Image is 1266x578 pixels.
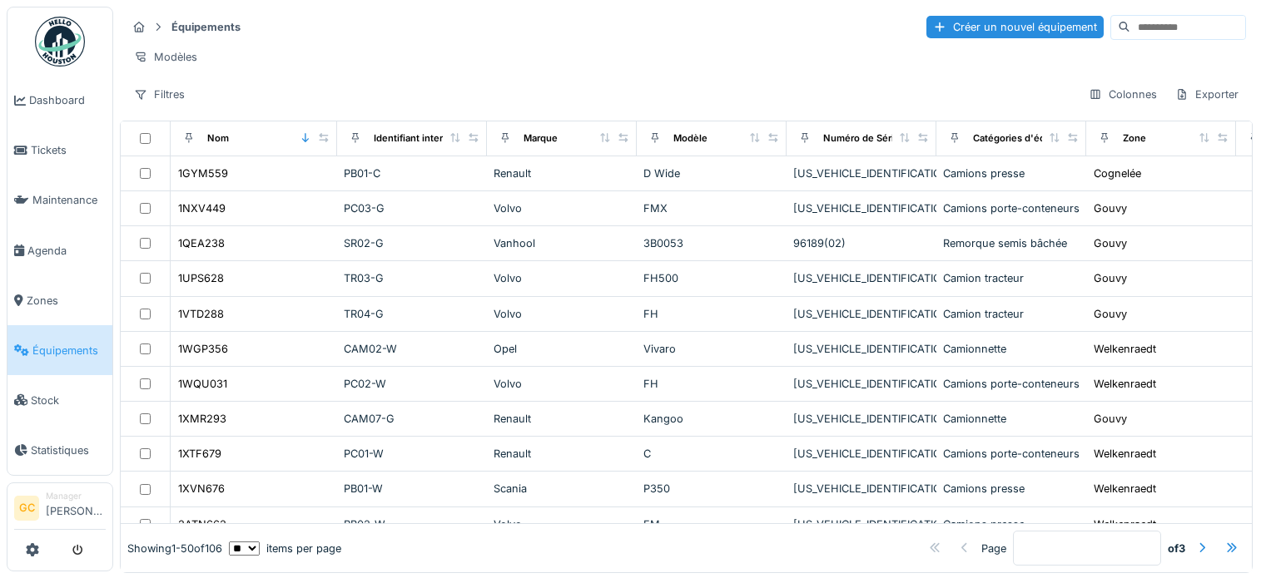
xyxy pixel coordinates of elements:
[127,45,205,69] div: Modèles
[943,235,1080,251] div: Remorque semis bâchée
[943,200,1080,216] div: Camions porte-conteneurs
[1081,82,1164,106] div: Colonnes
[178,341,228,357] div: 1WGP356
[793,411,930,427] div: [US_VEHICLE_IDENTIFICATION_NUMBER]
[643,376,780,392] div: FH
[1094,200,1127,216] div: Gouvy
[494,270,630,286] div: Volvo
[643,516,780,532] div: FM
[793,306,930,322] div: [US_VEHICLE_IDENTIFICATION_NUMBER]-01
[178,270,224,286] div: 1UPS628
[643,446,780,462] div: C
[943,270,1080,286] div: Camion tracteur
[643,270,780,286] div: FH500
[494,446,630,462] div: Renault
[1168,82,1246,106] div: Exporter
[943,376,1080,392] div: Camions porte-conteneurs
[344,376,480,392] div: PC02-W
[7,126,112,175] a: Tickets
[178,481,225,496] div: 1XVN676
[643,306,780,322] div: FH
[494,165,630,181] div: Renault
[35,17,85,67] img: Badge_color-CXgf-gQk.svg
[344,341,480,357] div: CAM02-W
[1094,165,1141,181] div: Cognelée
[344,165,480,181] div: PB01-C
[127,541,222,556] div: Showing 1 - 50 of 106
[494,411,630,427] div: Renault
[27,293,106,309] span: Zones
[981,541,1006,556] div: Page
[27,243,106,259] span: Agenda
[943,446,1080,462] div: Camions porte-conteneurs
[7,275,112,325] a: Zones
[793,376,930,392] div: [US_VEHICLE_IDENTIFICATION_NUMBER]-01
[793,341,930,357] div: [US_VEHICLE_IDENTIFICATION_NUMBER]-01
[31,393,106,408] span: Stock
[46,490,106,502] div: Manager
[943,516,1080,532] div: Camions presse
[943,306,1080,322] div: Camion tracteur
[229,541,341,556] div: items per page
[7,425,112,475] a: Statistiques
[178,200,226,216] div: 1NXV449
[1094,235,1127,251] div: Gouvy
[7,325,112,375] a: Équipements
[1094,376,1156,392] div: Welkenraedt
[127,82,192,106] div: Filtres
[793,446,930,462] div: [US_VEHICLE_IDENTIFICATION_NUMBER]-01
[14,490,106,530] a: GC Manager[PERSON_NAME]
[494,306,630,322] div: Volvo
[943,481,1080,496] div: Camions presse
[494,376,630,392] div: Volvo
[943,341,1080,357] div: Camionnette
[1094,411,1127,427] div: Gouvy
[793,270,930,286] div: [US_VEHICLE_IDENTIFICATION_NUMBER]-01
[178,446,221,462] div: 1XTF679
[344,481,480,496] div: PB01-W
[793,200,930,216] div: [US_VEHICLE_IDENTIFICATION_NUMBER]-01
[494,235,630,251] div: Vanhool
[7,225,112,275] a: Agenda
[344,270,480,286] div: TR03-G
[1094,306,1127,322] div: Gouvy
[374,131,454,146] div: Identifiant interne
[1094,516,1156,532] div: Welkenraedt
[926,16,1104,38] div: Créer un nouvel équipement
[344,235,480,251] div: SR02-G
[494,516,630,532] div: Volvo
[793,235,930,251] div: 96189(02)
[344,446,480,462] div: PC01-W
[46,490,106,526] li: [PERSON_NAME]
[178,235,225,251] div: 1QEA238
[7,375,112,425] a: Stock
[344,200,480,216] div: PC03-G
[29,92,106,108] span: Dashboard
[7,76,112,126] a: Dashboard
[793,516,930,532] div: [US_VEHICLE_IDENTIFICATION_NUMBER]-01
[643,200,780,216] div: FMX
[31,442,106,458] span: Statistiques
[494,341,630,357] div: Opel
[14,496,39,521] li: GC
[973,131,1089,146] div: Catégories d'équipement
[494,200,630,216] div: Volvo
[643,481,780,496] div: P350
[32,192,106,208] span: Maintenance
[643,411,780,427] div: Kangoo
[165,19,247,35] strong: Équipements
[1094,446,1156,462] div: Welkenraedt
[943,165,1080,181] div: Camions presse
[1094,481,1156,496] div: Welkenraedt
[643,341,780,357] div: Vivaro
[178,411,226,427] div: 1XMR293
[344,516,480,532] div: PB02-W
[643,165,780,181] div: D Wide
[524,131,558,146] div: Marque
[823,131,900,146] div: Numéro de Série
[494,481,630,496] div: Scania
[32,343,106,358] span: Équipements
[178,306,224,322] div: 1VTD288
[943,411,1080,427] div: Camionnette
[344,306,480,322] div: TR04-G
